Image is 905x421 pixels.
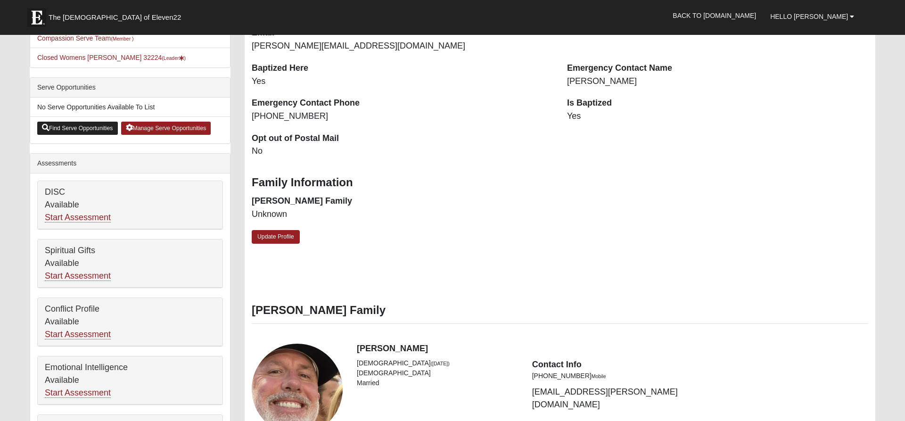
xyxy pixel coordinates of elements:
span: Hello [PERSON_NAME] [770,13,848,20]
dd: Yes [567,110,868,123]
li: [PHONE_NUMBER] [532,371,693,381]
a: Closed Womens [PERSON_NAME] 32224(Leader) [37,54,186,61]
dd: Unknown [252,208,553,221]
h4: [PERSON_NAME] [357,344,868,354]
dt: [PERSON_NAME] Family [252,195,553,207]
a: Update Profile [252,230,300,244]
dt: Baptized Here [252,62,553,74]
img: Eleven22 logo [27,8,46,27]
div: [EMAIL_ADDRESS][PERSON_NAME][DOMAIN_NAME] [525,358,700,411]
a: Web cache enabled [208,408,214,418]
h3: [PERSON_NAME] Family [252,304,868,317]
li: Married [357,378,518,388]
a: Block Configuration (Alt-B) [882,404,899,418]
strong: Contact Info [532,360,582,369]
a: Start Assessment [45,213,111,223]
a: Page Load Time: 2.60s [9,411,67,417]
dt: Emergency Contact Name [567,62,868,74]
small: (Leader ) [162,55,186,61]
dt: Is Baptized [567,97,868,109]
a: Find Serve Opportunities [37,122,118,135]
small: (Member ) [111,36,133,41]
a: Back to [DOMAIN_NAME] [666,4,763,27]
small: ([DATE]) [431,361,450,366]
div: Assessments [30,154,230,173]
dt: Opt out of Postal Mail [252,132,553,145]
div: Serve Opportunities [30,78,230,98]
span: ViewState Size: 61 KB [77,410,139,418]
li: No Serve Opportunities Available To List [30,98,230,117]
h3: Family Information [252,176,868,190]
li: [DEMOGRAPHIC_DATA] [357,368,518,378]
a: Compassion Serve Team(Member ) [37,34,134,42]
div: DISC Available [38,181,222,229]
dd: Yes [252,75,553,88]
div: Emotional Intelligence Available [38,356,222,404]
dd: No [252,145,553,157]
dt: Emergency Contact Phone [252,97,553,109]
span: HTML Size: 161 KB [146,410,201,418]
a: Manage Serve Opportunities [121,122,211,135]
a: Start Assessment [45,330,111,339]
div: Spiritual Gifts Available [38,239,222,288]
a: Start Assessment [45,271,111,281]
dd: [PHONE_NUMBER] [252,110,553,123]
a: Start Assessment [45,388,111,398]
a: The [DEMOGRAPHIC_DATA] of Eleven22 [23,3,211,27]
dd: [PERSON_NAME][EMAIL_ADDRESS][DOMAIN_NAME] [252,40,553,52]
dd: [PERSON_NAME] [567,75,868,88]
a: Hello [PERSON_NAME] [763,5,861,28]
li: [DEMOGRAPHIC_DATA] [357,358,518,368]
small: Mobile [592,373,606,379]
div: Conflict Profile Available [38,298,222,346]
span: The [DEMOGRAPHIC_DATA] of Eleven22 [49,13,181,22]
